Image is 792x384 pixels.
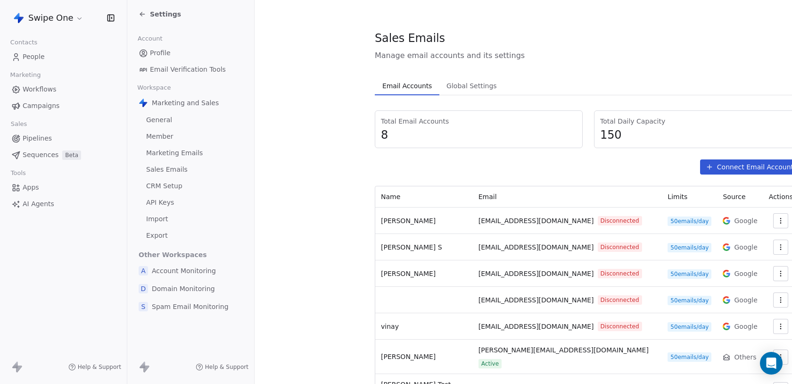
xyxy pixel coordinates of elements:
[668,217,711,226] span: 50 emails/day
[139,9,181,19] a: Settings
[135,178,247,194] a: CRM Setup
[135,195,247,210] a: API Keys
[734,295,757,305] span: Google
[375,31,445,45] span: Sales Emails
[23,150,58,160] span: Sequences
[7,117,31,131] span: Sales
[381,193,400,200] span: Name
[598,216,642,225] span: Disconnected
[760,352,783,375] div: Open Intercom Messenger
[668,269,711,279] span: 50 emails/day
[133,32,166,46] span: Account
[135,211,247,227] a: Import
[152,284,215,293] span: Domain Monitoring
[598,242,642,252] span: Disconnected
[135,162,247,177] a: Sales Emails
[135,247,211,262] span: Other Workspaces
[146,115,172,125] span: General
[8,82,119,97] a: Workflows
[133,81,175,95] span: Workspace
[152,302,229,311] span: Spam Email Monitoring
[146,181,182,191] span: CRM Setup
[381,128,577,142] span: 8
[598,269,642,278] span: Disconnected
[379,79,436,92] span: Email Accounts
[146,231,168,241] span: Export
[668,296,711,305] span: 50 emails/day
[478,193,497,200] span: Email
[139,266,148,275] span: A
[443,79,501,92] span: Global Settings
[196,363,248,371] a: Help & Support
[7,166,30,180] span: Tools
[8,98,119,114] a: Campaigns
[146,148,203,158] span: Marketing Emails
[11,10,85,26] button: Swipe One
[205,363,248,371] span: Help & Support
[23,52,45,62] span: People
[62,150,81,160] span: Beta
[150,65,226,75] span: Email Verification Tools
[28,12,74,24] span: Swipe One
[381,243,442,251] span: [PERSON_NAME] S
[23,199,54,209] span: AI Agents
[23,134,52,143] span: Pipelines
[734,242,757,252] span: Google
[8,147,119,163] a: SequencesBeta
[139,98,148,108] img: Swipe%20One%20Logo%201-1.svg
[78,363,121,371] span: Help & Support
[146,132,173,142] span: Member
[668,352,711,362] span: 50 emails/day
[734,352,756,362] span: Others
[13,12,25,24] img: Swipe%20One%20Logo%201-1.svg
[381,117,577,126] span: Total Email Accounts
[146,198,174,208] span: API Keys
[478,345,649,355] span: [PERSON_NAME][EMAIL_ADDRESS][DOMAIN_NAME]
[8,131,119,146] a: Pipelines
[478,295,594,305] span: [EMAIL_ADDRESS][DOMAIN_NAME]
[146,165,188,175] span: Sales Emails
[139,284,148,293] span: D
[6,68,45,82] span: Marketing
[8,180,119,195] a: Apps
[68,363,121,371] a: Help & Support
[139,302,148,311] span: S
[478,359,502,368] span: Active
[23,183,39,192] span: Apps
[723,193,745,200] span: Source
[152,266,216,275] span: Account Monitoring
[668,243,711,252] span: 50 emails/day
[150,9,181,19] span: Settings
[668,322,711,332] span: 50 emails/day
[668,193,687,200] span: Limits
[135,228,247,243] a: Export
[381,217,436,225] span: [PERSON_NAME]
[478,322,594,332] span: [EMAIL_ADDRESS][DOMAIN_NAME]
[135,129,247,144] a: Member
[381,270,436,277] span: [PERSON_NAME]
[23,84,57,94] span: Workflows
[135,45,247,61] a: Profile
[135,145,247,161] a: Marketing Emails
[598,295,642,305] span: Disconnected
[598,322,642,331] span: Disconnected
[381,353,436,360] span: [PERSON_NAME]
[6,35,41,50] span: Contacts
[734,322,757,331] span: Google
[135,112,247,128] a: General
[734,216,757,225] span: Google
[478,269,594,279] span: [EMAIL_ADDRESS][DOMAIN_NAME]
[8,49,119,65] a: People
[478,216,594,226] span: [EMAIL_ADDRESS][DOMAIN_NAME]
[23,101,59,111] span: Campaigns
[146,214,168,224] span: Import
[150,48,171,58] span: Profile
[8,196,119,212] a: AI Agents
[152,98,219,108] span: Marketing and Sales
[478,242,594,252] span: [EMAIL_ADDRESS][DOMAIN_NAME]
[135,62,247,77] a: Email Verification Tools
[734,269,757,278] span: Google
[381,323,399,330] span: vinay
